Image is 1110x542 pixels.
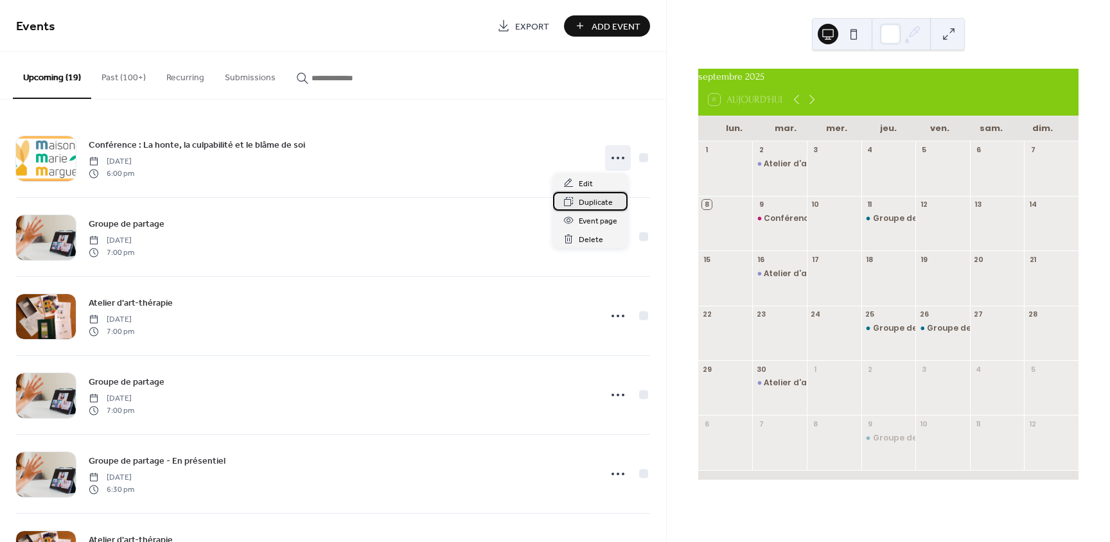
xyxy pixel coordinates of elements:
div: Groupe de partage [873,323,955,334]
div: Conférence : La honte, la culpabilité et le blâme de soi [752,213,807,224]
div: 25 [865,310,875,319]
a: Groupe de partage [89,374,164,389]
button: Add Event [564,15,650,37]
div: Groupe de partage - En présentiel [927,323,1071,334]
div: 17 [811,254,820,264]
div: septembre 2025 [698,69,1079,84]
div: mer. [811,116,863,141]
span: Groupe de partage - En présentiel [89,455,225,468]
div: 7 [1028,145,1037,155]
div: mar. [760,116,811,141]
div: 18 [865,254,875,264]
div: 4 [865,145,875,155]
span: Edit [579,177,593,191]
span: [DATE] [89,393,134,405]
div: sam. [965,116,1017,141]
span: 6:30 pm [89,484,134,495]
a: Groupe de partage - En présentiel [89,453,225,468]
span: Event page [579,214,617,228]
div: 15 [702,254,712,264]
span: 7:00 pm [89,247,134,258]
div: 7 [756,419,766,428]
span: [DATE] [89,156,134,168]
div: 16 [756,254,766,264]
div: 21 [1028,254,1037,264]
div: Atelier d'art-thérapie [752,268,807,279]
div: 19 [919,254,929,264]
a: Atelier d'art-thérapie [89,295,173,310]
span: [DATE] [89,472,134,484]
div: 9 [756,200,766,209]
div: 30 [756,364,766,374]
div: ven. [914,116,965,141]
div: 22 [702,310,712,319]
div: 13 [974,200,983,209]
div: 6 [702,419,712,428]
div: 20 [974,254,983,264]
div: 5 [919,145,929,155]
span: 7:00 pm [89,405,134,416]
div: 8 [702,200,712,209]
div: Groupe de partage [861,213,916,224]
span: Conférence : La honte, la culpabilité et le blâme de soi [89,139,305,152]
span: Delete [579,233,603,247]
div: lun. [709,116,760,141]
div: 12 [1028,419,1037,428]
div: 6 [974,145,983,155]
div: Atelier d'art-thérapie [752,159,807,170]
button: Submissions [215,52,286,98]
a: Groupe de partage [89,216,164,231]
div: 1 [702,145,712,155]
div: Atelier d'art-thérapie [764,268,855,279]
div: 27 [974,310,983,319]
div: 3 [811,145,820,155]
div: dim. [1017,116,1068,141]
div: 29 [702,364,712,374]
div: 2 [865,364,875,374]
span: [DATE] [89,314,134,326]
div: Groupe de partage [861,323,916,334]
div: Atelier d'art-thérapie [764,378,855,389]
div: 11 [865,200,875,209]
span: Add Event [592,20,640,33]
span: Duplicate [579,196,613,209]
button: Past (100+) [91,52,156,98]
button: Recurring [156,52,215,98]
div: 4 [974,364,983,374]
div: jeu. [863,116,914,141]
span: [DATE] [89,235,134,247]
div: 14 [1028,200,1037,209]
div: Groupe de partage [873,213,955,224]
div: 24 [811,310,820,319]
div: 12 [919,200,929,209]
div: 28 [1028,310,1037,319]
a: Export [488,15,559,37]
div: Conférence : La honte, la culpabilité et le blâme de soi [764,213,992,224]
button: Upcoming (19) [13,52,91,99]
div: 11 [974,419,983,428]
div: Atelier d'art-thérapie [752,378,807,389]
div: Groupe de partage [873,433,955,444]
div: Atelier d'art-thérapie [764,159,855,170]
span: Atelier d'art-thérapie [89,297,173,310]
div: Groupe de partage - En présentiel [915,323,970,334]
div: 8 [811,419,820,428]
div: 2 [756,145,766,155]
span: 6:00 pm [89,168,134,179]
div: 9 [865,419,875,428]
span: 7:00 pm [89,326,134,337]
div: 10 [811,200,820,209]
span: Export [515,20,549,33]
span: Events [16,14,55,39]
a: Conférence : La honte, la culpabilité et le blâme de soi [89,137,305,152]
div: 3 [919,364,929,374]
div: 10 [919,419,929,428]
div: 26 [919,310,929,319]
div: Groupe de partage [861,433,916,444]
div: 5 [1028,364,1037,374]
span: Groupe de partage [89,218,164,231]
span: Groupe de partage [89,376,164,389]
div: 23 [756,310,766,319]
div: 1 [811,364,820,374]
